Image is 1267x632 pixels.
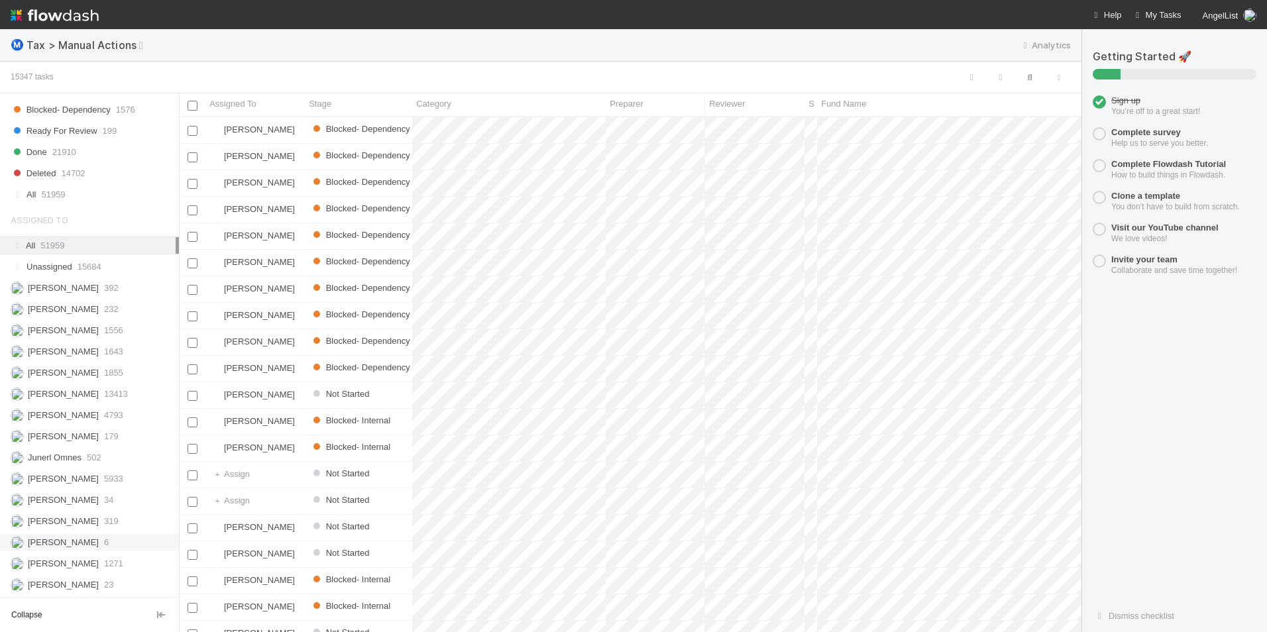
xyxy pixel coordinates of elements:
[310,415,390,425] span: Blocked- Internal
[224,125,295,134] span: [PERSON_NAME]
[211,230,222,240] img: avatar_d45d11ee-0024-4901-936f-9df0a9cc3b4e.png
[224,390,295,399] span: [PERSON_NAME]
[310,335,410,348] div: Blocked- Dependency
[40,240,64,250] span: 51959
[224,204,295,214] span: [PERSON_NAME]
[1111,223,1219,233] span: Visit our YouTube channel
[28,304,99,314] span: [PERSON_NAME]
[104,322,123,339] span: 1556
[188,101,197,111] input: Toggle All Rows Selected
[11,101,111,118] span: Blocked- Dependency
[211,335,295,348] div: [PERSON_NAME]
[188,497,197,507] input: Toggle Row Selected
[211,442,222,452] img: avatar_d45d11ee-0024-4901-936f-9df0a9cc3b4e.png
[188,232,197,242] input: Toggle Row Selected
[28,346,99,356] span: [PERSON_NAME]
[224,284,295,293] span: [PERSON_NAME]
[310,574,390,584] span: Blocked- Internal
[1093,611,1174,621] a: Dismiss checklist
[28,558,99,568] span: [PERSON_NAME]
[1111,254,1178,264] span: Invite your team
[27,38,155,52] span: Tax > Manual Actions
[104,576,113,593] span: 23
[11,494,24,507] img: avatar_5106bb14-94e9-4897-80de-6ae81081f36d.png
[78,258,101,275] span: 15684
[416,97,451,111] span: Category
[310,495,369,505] span: Not Started
[28,452,82,462] span: Junerl Omnes
[310,336,410,346] span: Blocked- Dependency
[211,574,295,587] div: [PERSON_NAME]
[188,391,197,401] input: Toggle Row Selected
[211,468,250,481] span: Assign
[224,337,295,346] span: [PERSON_NAME]
[28,389,99,399] span: [PERSON_NAME]
[104,534,109,551] span: 6
[310,468,369,478] span: Not Started
[309,97,331,111] span: Stage
[188,364,197,374] input: Toggle Row Selected
[188,126,197,136] input: Toggle Row Selected
[188,550,197,560] input: Toggle Row Selected
[821,97,866,111] span: Fund Name
[211,521,295,534] div: [PERSON_NAME]
[310,601,390,611] span: Blocked- Internal
[310,176,410,189] div: Blocked- Dependency
[224,257,295,267] span: [PERSON_NAME]
[211,547,295,560] div: [PERSON_NAME]
[11,515,24,528] img: avatar_85833754-9fc2-4f19-a44b-7938606ee299.png
[11,303,24,316] img: avatar_45ea4894-10ca-450f-982d-dabe3bd75b0b.png
[188,311,197,321] input: Toggle Row Selected
[211,389,222,399] img: avatar_711f55b7-5a46-40da-996f-bc93b6b86381.png
[104,301,119,317] span: 232
[61,165,85,182] span: 14702
[211,388,295,401] div: [PERSON_NAME]
[11,388,24,401] img: avatar_d45d11ee-0024-4901-936f-9df0a9cc3b4e.png
[211,336,222,346] img: avatar_d45d11ee-0024-4901-936f-9df0a9cc3b4e.png
[11,4,99,26] img: logo-inverted-e16ddd16eac7371096b0.svg
[211,229,295,242] div: [PERSON_NAME]
[1111,159,1226,169] span: Complete Flowdash Tutorial
[11,609,42,621] span: Collapse
[1111,107,1200,116] small: You’re off to a great start!
[11,345,24,358] img: avatar_cfa6ccaa-c7d9-46b3-b608-2ec56ecf97ad.png
[11,578,24,592] img: avatar_cc3a00d7-dd5c-4a2f-8d58-dd6545b20c0d.png
[310,600,390,613] div: Blocked- Internal
[28,410,99,420] span: [PERSON_NAME]
[188,444,197,454] input: Toggle Row Selected
[104,407,123,423] span: 4793
[211,123,295,136] div: [PERSON_NAME]
[104,513,119,529] span: 319
[310,255,410,268] div: Blocked- Dependency
[610,97,643,111] span: Preparer
[1132,9,1182,22] a: My Tasks
[211,150,295,163] div: [PERSON_NAME]
[1243,9,1256,22] img: avatar_7d33b4c2-6dd7-4bf3-9761-6f087fa0f5c6.png
[28,537,99,547] span: [PERSON_NAME]
[709,97,745,111] span: Reviewer
[211,256,222,267] img: avatar_d45d11ee-0024-4901-936f-9df0a9cc3b4e.png
[1111,95,1140,105] span: Sign up
[310,414,390,427] div: Blocked- Internal
[310,521,369,531] span: Not Started
[310,547,369,560] div: Not Started
[310,388,369,401] div: Not Started
[188,603,197,613] input: Toggle Row Selected
[211,574,222,585] img: avatar_d45d11ee-0024-4901-936f-9df0a9cc3b4e.png
[211,203,295,216] div: [PERSON_NAME]
[1132,10,1182,20] span: My Tasks
[11,39,24,50] span: Ⓜ️
[188,338,197,348] input: Toggle Row Selected
[310,177,410,187] span: Blocked- Dependency
[87,449,101,466] span: 502
[1203,11,1238,21] span: AngelList
[104,470,123,487] span: 5933
[28,516,99,526] span: [PERSON_NAME]
[1111,127,1181,137] span: Complete survey
[188,470,197,480] input: Toggle Row Selected
[11,144,47,160] span: Done
[310,494,369,507] div: Not Started
[188,417,197,427] input: Toggle Row Selected
[104,280,119,296] span: 392
[310,442,390,452] span: Blocked- Internal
